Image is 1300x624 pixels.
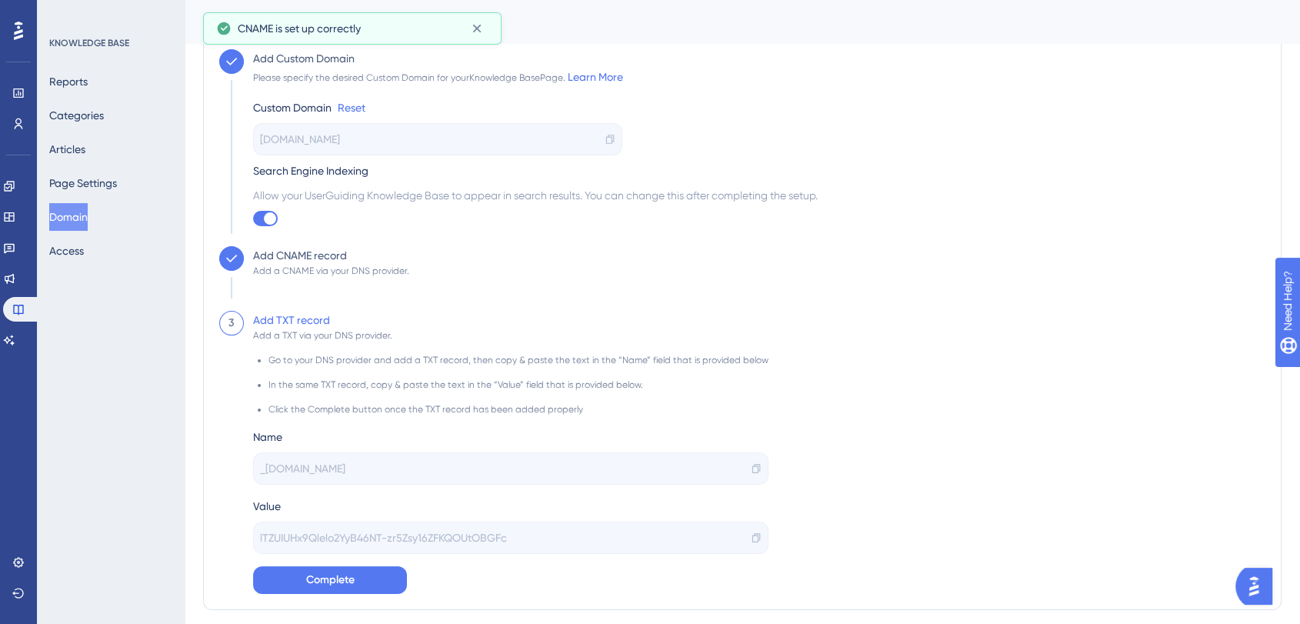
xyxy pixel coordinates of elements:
[228,314,235,332] div: 3
[49,135,85,163] button: Articles
[238,19,361,38] span: CNAME is set up correctly
[260,130,340,148] span: [DOMAIN_NAME]
[49,169,117,197] button: Page Settings
[1235,563,1282,609] iframe: UserGuiding AI Assistant Launcher
[253,162,818,180] div: Search Engine Indexing
[260,459,345,478] span: _[DOMAIN_NAME]
[268,403,768,415] li: Click the Complete button once the TXT record has been added properly
[568,71,623,83] a: Learn More
[253,68,623,86] div: Please specify the desired Custom Domain for your Knowledge Base Page.
[253,186,818,205] span: Allow your UserGuiding Knowledge Base to appear in search results. You can change this after comp...
[253,311,330,329] div: Add TXT record
[36,4,96,22] span: Need Help?
[49,203,88,231] button: Domain
[49,237,84,265] button: Access
[260,529,507,547] span: lTZUIUHx9Qlelo2YyB46NT-zr5Zsy16ZFKQOUtOBGFc
[268,354,768,379] li: Go to your DNS provider and add a TXT record, then copy & paste the text in the “Name” field that...
[253,428,768,446] div: Name
[253,246,347,265] div: Add CNAME record
[253,497,768,516] div: Value
[253,98,332,117] div: Custom Domain
[49,68,88,95] button: Reports
[49,37,129,49] div: KNOWLEDGE BASE
[253,265,409,277] div: Add a CNAME via your DNS provider.
[253,566,407,594] button: Complete
[49,102,104,129] button: Categories
[203,11,1243,32] div: Domain
[268,379,768,403] li: In the same TXT record, copy & paste the text in the “Value” field that is provided below.
[338,98,365,117] a: Reset
[306,571,355,589] span: Complete
[253,329,392,342] div: Add a TXT via your DNS provider.
[253,49,355,68] div: Add Custom Domain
